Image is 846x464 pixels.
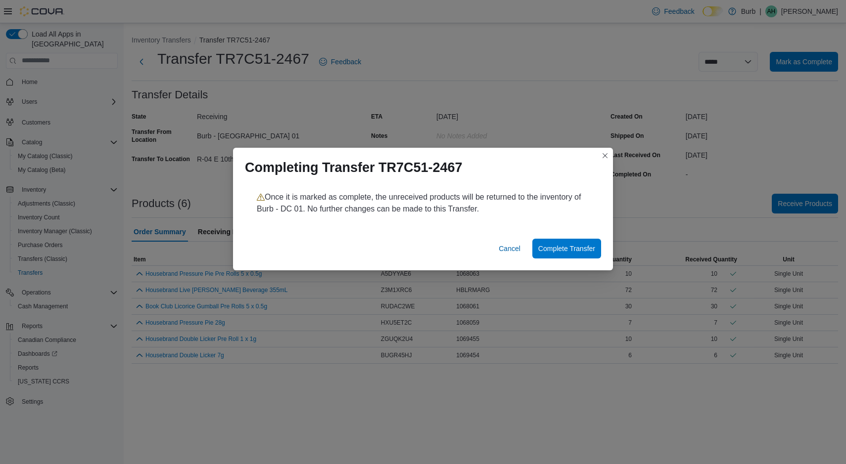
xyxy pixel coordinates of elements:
span: Cancel [499,244,520,253]
button: Complete Transfer [532,239,601,258]
h1: Completing Transfer TR7C51-2467 [245,160,463,175]
p: Once it is marked as complete, the unreceived products will be returned to the inventory of Burb ... [257,191,589,215]
button: Cancel [495,239,524,258]
button: Closes this modal window [599,150,611,162]
span: Complete Transfer [538,244,595,253]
